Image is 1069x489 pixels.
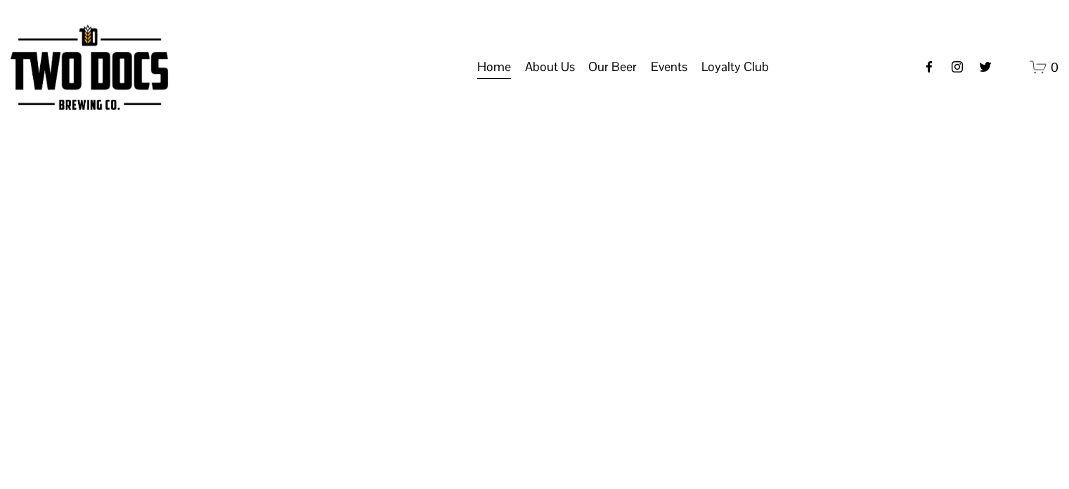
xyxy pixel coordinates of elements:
[525,53,575,80] a: folder dropdown
[1030,58,1058,76] a: 0 items in cart
[651,55,687,79] span: Events
[588,55,637,79] span: Our Beer
[11,25,168,110] img: Two Docs Brewing Co.
[43,305,1027,390] h1: Beer is Art.
[950,60,964,74] a: instagram-unauth
[588,53,637,80] a: folder dropdown
[701,55,769,79] span: Loyalty Club
[922,60,936,74] a: Facebook
[477,53,511,80] a: Home
[701,53,769,80] a: folder dropdown
[1051,59,1058,75] span: 0
[525,55,575,79] span: About Us
[978,60,992,74] a: twitter-unauth
[651,53,687,80] a: folder dropdown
